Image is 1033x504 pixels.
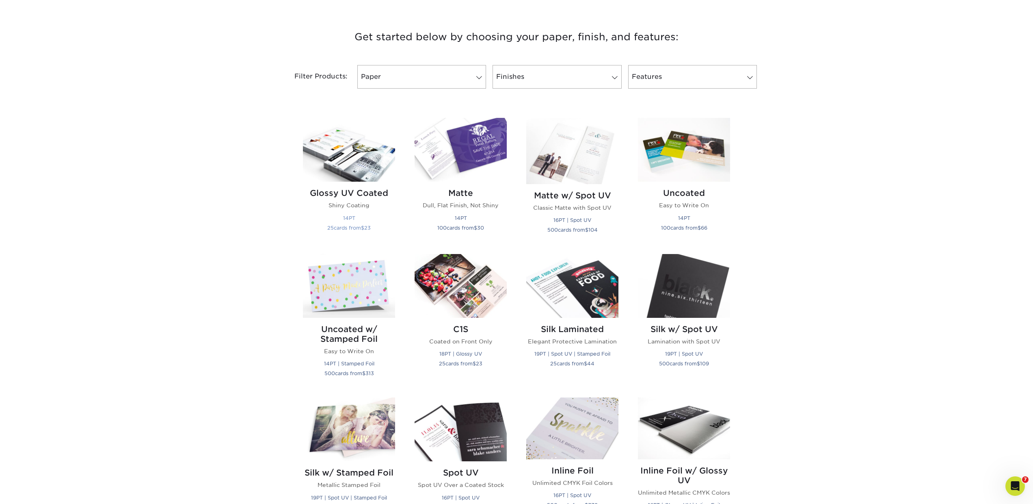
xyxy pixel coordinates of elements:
span: $ [473,361,476,367]
span: 109 [700,361,709,367]
p: Shiny Coating [303,201,395,209]
p: Dull, Flat Finish, Not Shiny [415,201,507,209]
small: cards from [547,227,598,233]
h2: Spot UV [415,468,507,478]
span: 25 [327,225,334,231]
a: Uncoated Postcards Uncoated Easy to Write On 14PT 100cards from$66 [638,118,730,244]
span: 104 [588,227,598,233]
h2: Glossy UV Coated [303,188,395,198]
small: 14PT [455,215,467,221]
img: Inline Foil Postcards [526,398,618,459]
small: cards from [439,361,482,367]
small: 19PT | Spot UV [665,351,703,357]
span: $ [698,225,701,231]
small: 16PT | Spot UV [553,217,591,223]
small: 19PT | Spot UV | Stamped Foil [311,495,387,501]
span: 25 [550,361,557,367]
p: Spot UV Over a Coated Stock [415,481,507,489]
img: Matte Postcards [415,118,507,182]
p: Easy to Write On [303,347,395,355]
a: Silk w/ Spot UV Postcards Silk w/ Spot UV Lamination with Spot UV 19PT | Spot UV 500cards from$109 [638,254,730,388]
h2: Silk w/ Spot UV [638,324,730,334]
img: Uncoated Postcards [638,118,730,182]
h2: Inline Foil [526,466,618,476]
h3: Get started below by choosing your paper, finish, and features: [279,19,754,55]
span: $ [697,361,700,367]
small: 14PT [678,215,690,221]
span: 500 [547,227,558,233]
span: 500 [659,361,670,367]
a: Paper [357,65,486,89]
img: Silk Laminated Postcards [526,254,618,318]
span: $ [362,370,365,376]
p: Easy to Write On [638,201,730,209]
h2: Matte w/ Spot UV [526,191,618,200]
span: 500 [324,370,335,376]
div: Filter Products: [273,65,354,89]
span: 23 [476,361,482,367]
small: cards from [437,225,484,231]
p: Classic Matte with Spot UV [526,204,618,212]
p: Unlimited CMYK Foil Colors [526,479,618,487]
a: Finishes [493,65,621,89]
span: 23 [364,225,371,231]
h2: Silk Laminated [526,324,618,334]
span: 66 [701,225,707,231]
small: 16PT | Spot UV [442,495,480,501]
span: 30 [477,225,484,231]
span: 100 [661,225,670,231]
small: 18PT | Glossy UV [439,351,482,357]
a: Silk Laminated Postcards Silk Laminated Elegant Protective Lamination 19PT | Spot UV | Stamped Fo... [526,254,618,388]
img: Uncoated w/ Stamped Foil Postcards [303,254,395,318]
h2: Matte [415,188,507,198]
a: Uncoated w/ Stamped Foil Postcards Uncoated w/ Stamped Foil Easy to Write On 14PT | Stamped Foil ... [303,254,395,388]
img: Spot UV Postcards [415,398,507,461]
span: $ [584,361,587,367]
small: 14PT | Stamped Foil [324,361,374,367]
small: cards from [550,361,594,367]
img: Silk w/ Stamped Foil Postcards [303,398,395,461]
h2: Uncoated [638,188,730,198]
h2: Inline Foil w/ Glossy UV [638,466,730,485]
a: Matte Postcards Matte Dull, Flat Finish, Not Shiny 14PT 100cards from$30 [415,118,507,244]
p: Metallic Stamped Foil [303,481,395,489]
a: C1S Postcards C1S Coated on Front Only 18PT | Glossy UV 25cards from$23 [415,254,507,388]
p: Elegant Protective Lamination [526,337,618,345]
h2: C1S [415,324,507,334]
small: 14PT [343,215,355,221]
h2: Uncoated w/ Stamped Foil [303,324,395,344]
span: 100 [437,225,447,231]
p: Lamination with Spot UV [638,337,730,345]
small: cards from [659,361,709,367]
p: Unlimited Metallic CMYK Colors [638,489,730,497]
h2: Silk w/ Stamped Foil [303,468,395,478]
small: cards from [324,370,374,376]
p: Coated on Front Only [415,337,507,345]
span: 44 [587,361,594,367]
span: 7 [1022,476,1029,483]
small: cards from [661,225,707,231]
a: Matte w/ Spot UV Postcards Matte w/ Spot UV Classic Matte with Spot UV 16PT | Spot UV 500cards fr... [526,118,618,244]
small: cards from [327,225,371,231]
span: $ [585,227,588,233]
small: 16PT | Spot UV [553,492,591,498]
span: 25 [439,361,445,367]
span: 313 [365,370,374,376]
a: Features [628,65,757,89]
img: Glossy UV Coated Postcards [303,118,395,182]
img: C1S Postcards [415,254,507,318]
img: Matte w/ Spot UV Postcards [526,118,618,184]
img: Silk w/ Spot UV Postcards [638,254,730,318]
iframe: Intercom live chat [1005,476,1025,496]
span: $ [361,225,364,231]
a: Glossy UV Coated Postcards Glossy UV Coated Shiny Coating 14PT 25cards from$23 [303,118,395,244]
img: Inline Foil w/ Glossy UV Postcards [638,398,730,459]
span: $ [474,225,477,231]
small: 19PT | Spot UV | Stamped Foil [534,351,610,357]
